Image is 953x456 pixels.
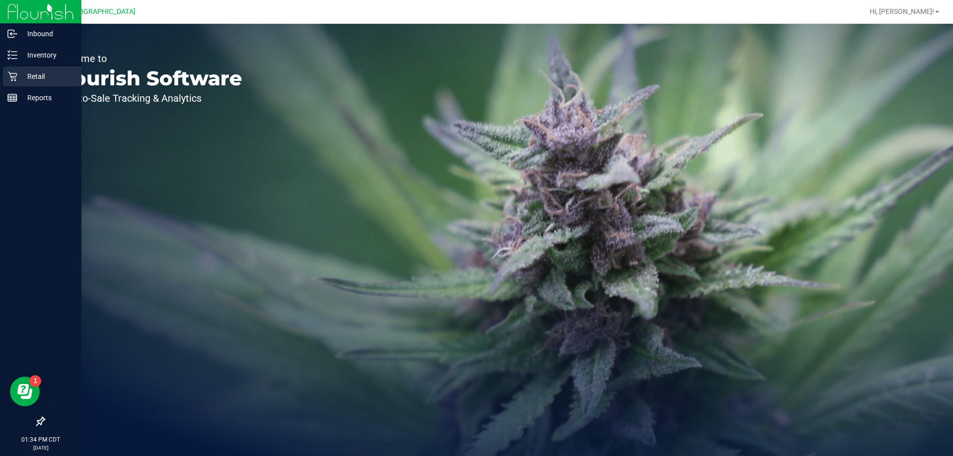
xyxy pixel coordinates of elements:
[17,70,77,82] p: Retail
[7,93,17,103] inline-svg: Reports
[68,7,136,16] span: [GEOGRAPHIC_DATA]
[870,7,934,15] span: Hi, [PERSON_NAME]!
[54,68,242,88] p: Flourish Software
[4,444,77,452] p: [DATE]
[7,71,17,81] inline-svg: Retail
[17,49,77,61] p: Inventory
[17,92,77,104] p: Reports
[17,28,77,40] p: Inbound
[54,93,242,103] p: Seed-to-Sale Tracking & Analytics
[7,29,17,39] inline-svg: Inbound
[54,54,242,64] p: Welcome to
[10,377,40,406] iframe: Resource center
[29,375,41,387] iframe: Resource center unread badge
[7,50,17,60] inline-svg: Inventory
[4,435,77,444] p: 01:34 PM CDT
